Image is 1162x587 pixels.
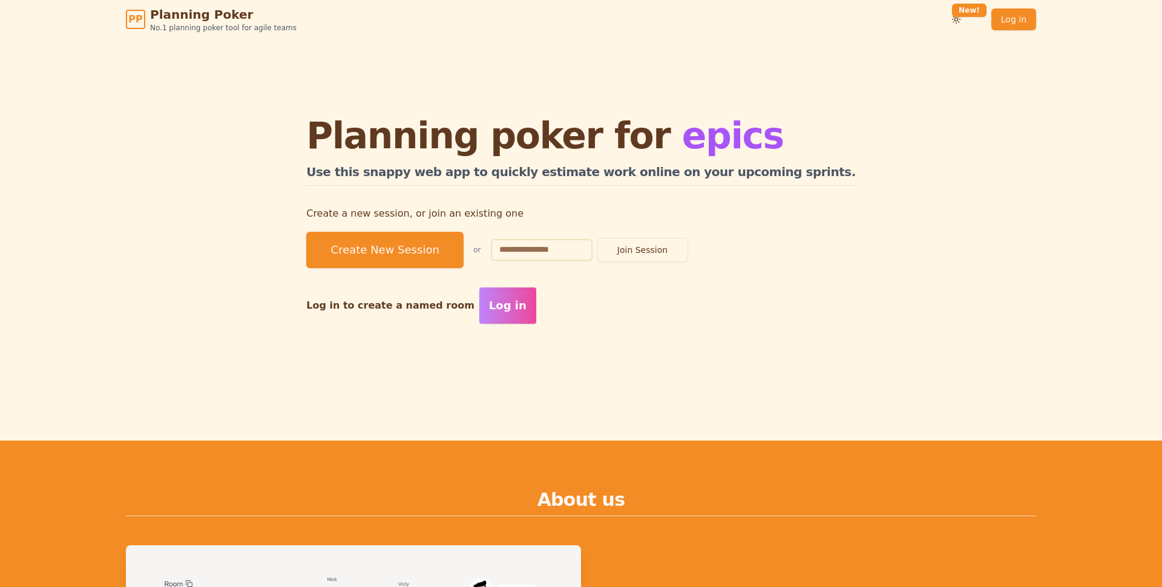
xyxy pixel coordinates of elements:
[126,489,1036,516] h2: About us
[150,6,297,23] span: Planning Poker
[306,297,474,314] p: Log in to create a named room
[306,117,856,154] h1: Planning poker for
[479,287,536,324] button: Log in
[945,8,967,30] button: New!
[473,245,481,255] span: or
[306,163,856,186] h2: Use this snappy web app to quickly estimate work online on your upcoming sprints.
[991,8,1036,30] a: Log in
[126,6,297,33] a: PPPlanning PokerNo.1 planning poker tool for agile teams
[489,297,527,314] span: Log in
[150,23,297,33] span: No.1 planning poker tool for agile teams
[128,12,142,27] span: PP
[306,205,856,222] p: Create a new session, or join an existing one
[682,114,784,157] span: epics
[306,232,464,268] button: Create New Session
[597,238,688,262] button: Join Session
[952,4,986,17] div: New!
